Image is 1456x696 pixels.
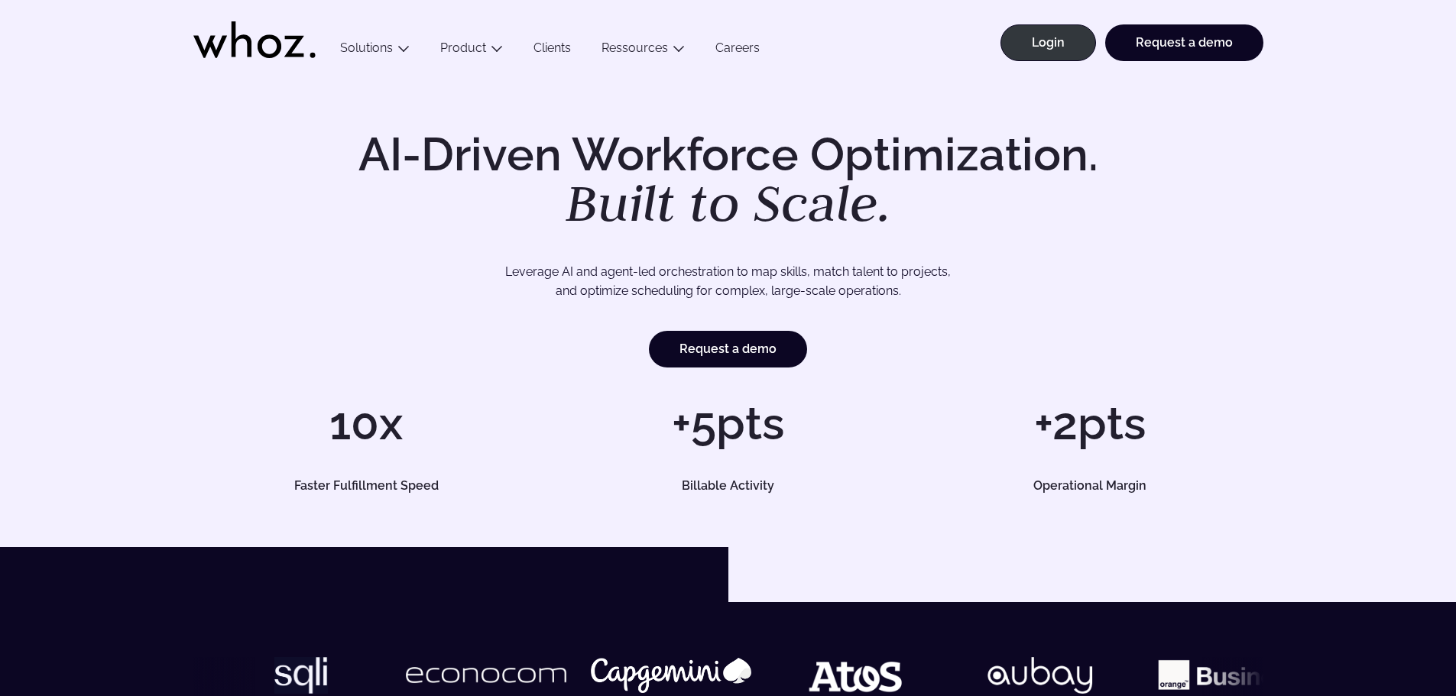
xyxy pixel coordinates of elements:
a: Login [1000,24,1096,61]
h1: 10x [193,400,540,446]
p: Leverage AI and agent-led orchestration to map skills, match talent to projects, and optimize sch... [247,262,1210,301]
a: Request a demo [1105,24,1263,61]
h1: +5pts [555,400,901,446]
h5: Billable Activity [572,480,884,492]
button: Product [425,40,518,61]
a: Request a demo [649,331,807,367]
a: Clients [518,40,586,61]
button: Ressources [586,40,700,61]
h5: Operational Margin [934,480,1246,492]
a: Careers [700,40,775,61]
h5: Faster Fulfillment Speed [210,480,522,492]
button: Solutions [325,40,425,61]
h1: AI-Driven Workforce Optimization. [337,131,1120,229]
a: Ressources [602,40,668,55]
a: Product [440,40,486,55]
h1: +2pts [916,400,1263,446]
em: Built to Scale. [566,169,891,236]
